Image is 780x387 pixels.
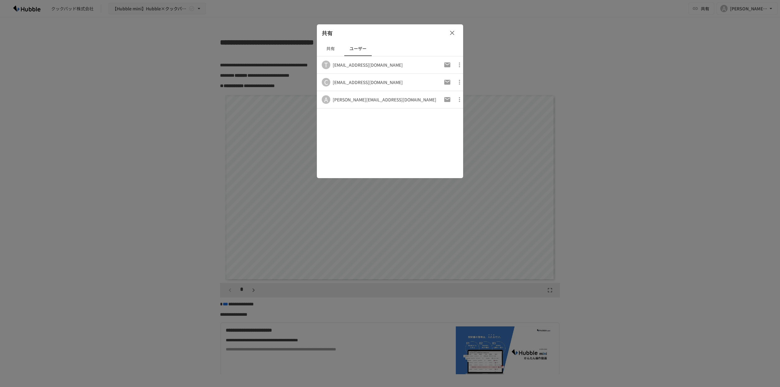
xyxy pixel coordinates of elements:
button: ユーザー [344,41,372,56]
div: [EMAIL_ADDRESS][DOMAIN_NAME] [333,62,403,68]
div: [EMAIL_ADDRESS][DOMAIN_NAME] [333,79,403,85]
div: C [322,78,330,86]
button: 共有 [317,41,344,56]
button: 招待メールの再送 [441,93,453,106]
div: T [322,61,330,69]
div: [PERSON_NAME][EMAIL_ADDRESS][DOMAIN_NAME] [333,97,436,103]
div: 共有 [317,24,463,41]
button: 招待メールの再送 [441,76,453,88]
button: 招待メールの再送 [441,59,453,71]
div: A [322,95,330,104]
